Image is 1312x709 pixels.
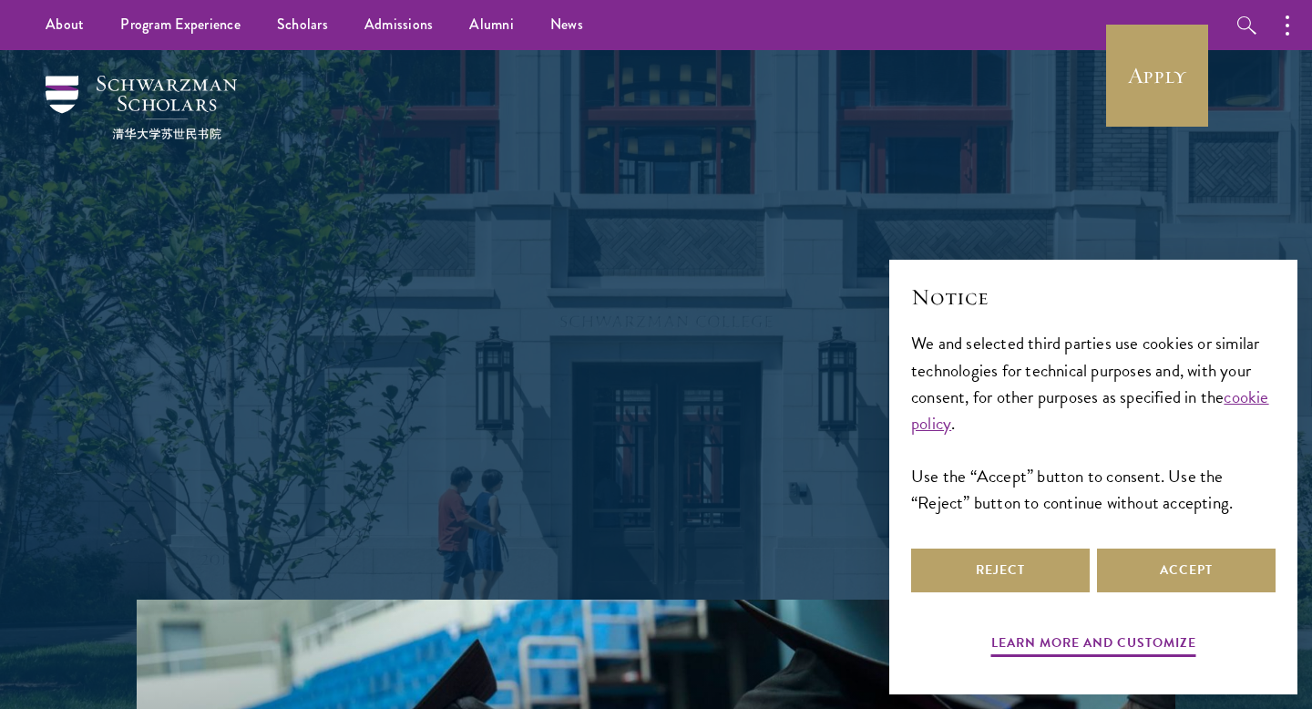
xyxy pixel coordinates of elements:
h2: Notice [911,282,1276,313]
a: Apply [1106,25,1208,127]
button: Learn more and customize [991,632,1196,660]
img: Schwarzman Scholars [46,76,237,139]
button: Accept [1097,549,1276,592]
div: We and selected third parties use cookies or similar technologies for technical purposes and, wit... [911,330,1276,515]
a: cookie policy [911,384,1269,437]
button: Reject [911,549,1090,592]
